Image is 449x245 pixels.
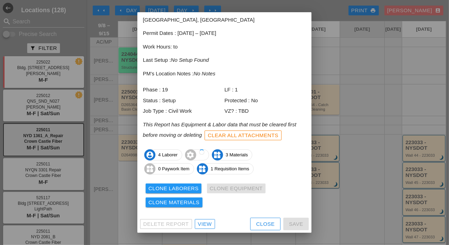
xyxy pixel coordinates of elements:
[185,149,196,161] i: settings
[198,220,212,228] div: View
[145,163,194,175] span: 0 Paywork Item
[171,57,209,63] i: No Setup Found
[224,86,306,94] div: LF : 1
[224,107,306,115] div: VZ? : TBD
[197,163,208,175] i: widgets
[197,163,254,175] span: 1 Requisition Items
[224,97,306,105] div: Protected : No
[193,70,215,76] i: No Notes
[212,149,223,161] i: widgets
[205,131,282,140] button: Clear All Attachments
[143,43,306,51] p: Work Hours: to
[143,16,306,24] p: [GEOGRAPHIC_DATA], [GEOGRAPHIC_DATA]
[144,163,155,175] i: widgets
[195,219,215,229] a: View
[250,218,281,230] button: Close
[144,149,155,161] i: account_circle
[145,149,182,161] span: 4 Laborer
[146,184,201,193] button: Clone Laborers
[143,29,306,37] p: Permit Dates : [DATE] – [DATE]
[143,86,224,94] div: Phase : 19
[256,220,275,228] div: Close
[143,70,306,78] p: PM's Location Notes :
[143,107,224,115] div: Job Type : Civil Work
[208,132,279,140] div: Clear All Attachments
[143,56,306,64] p: Last Setup :
[143,97,224,105] div: Status : Setup
[149,185,199,193] div: Clone Laborers
[143,121,296,138] i: This Report has Equipment & Labor data that must be cleared first before moving or deleting
[212,149,252,161] span: 3 Materials
[149,199,200,207] div: Clone Materials
[146,198,203,207] button: Clone Materials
